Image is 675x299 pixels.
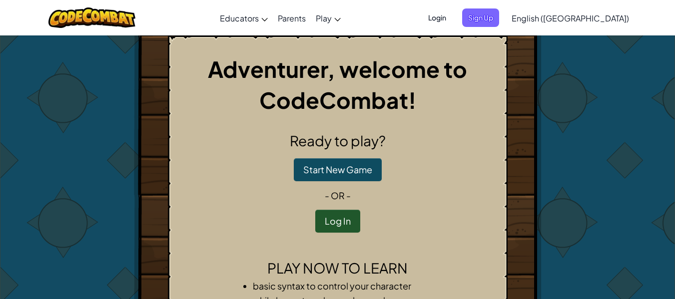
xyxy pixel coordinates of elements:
span: - [345,190,351,201]
a: Parents [273,4,311,31]
span: - [325,190,331,201]
a: Educators [215,4,273,31]
li: basic syntax to control your character [253,279,443,293]
span: Educators [220,13,259,23]
span: Play [316,13,332,23]
a: Play [311,4,346,31]
span: or [331,190,345,201]
h2: Ready to play? [176,130,499,151]
button: Start New Game [294,158,382,181]
a: English ([GEOGRAPHIC_DATA]) [507,4,634,31]
span: English ([GEOGRAPHIC_DATA]) [512,13,629,23]
img: CodeCombat logo [48,7,136,28]
button: Sign Up [462,8,499,27]
h2: Play now to learn [176,258,499,279]
button: Login [422,8,452,27]
h1: Adventurer, welcome to CodeCombat! [176,53,499,115]
button: Log In [315,210,360,233]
